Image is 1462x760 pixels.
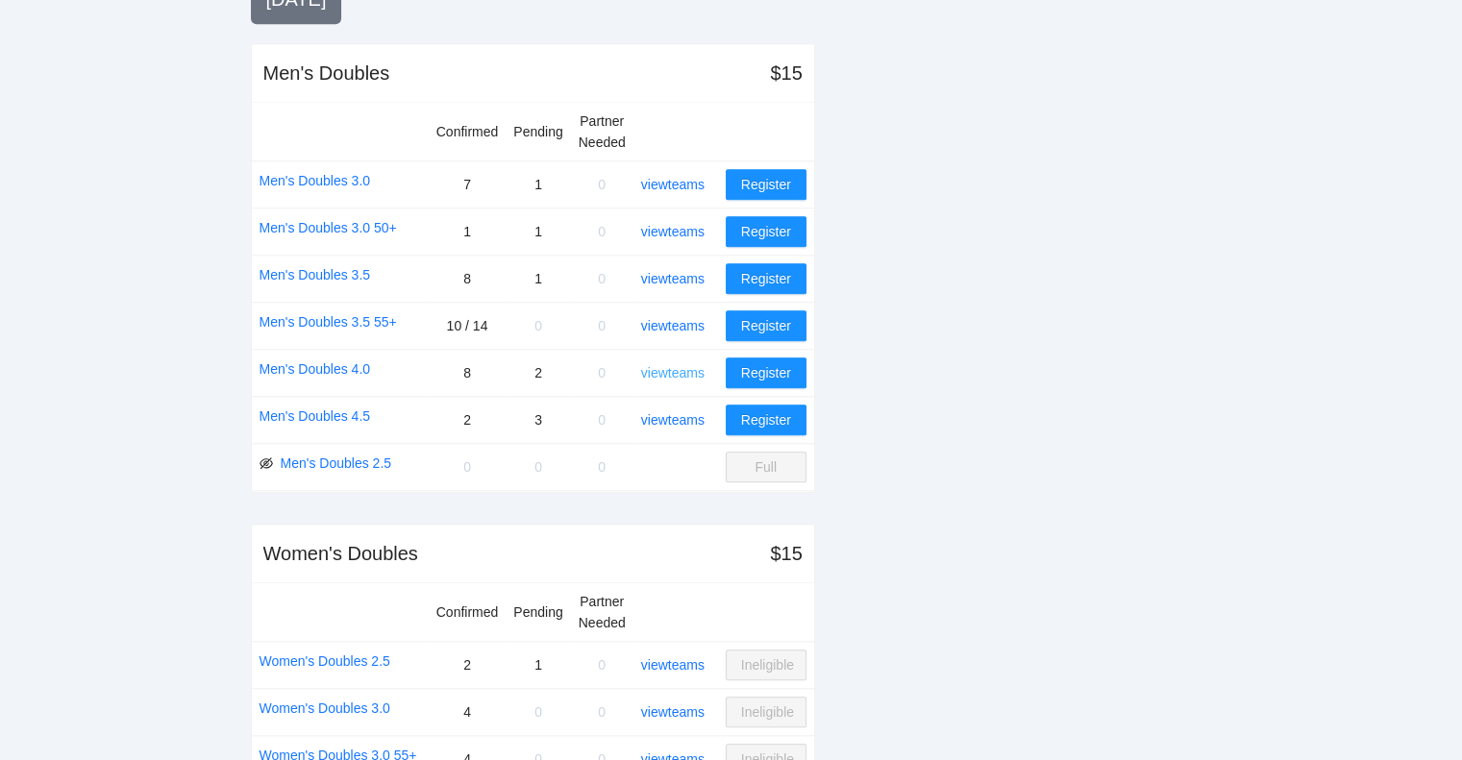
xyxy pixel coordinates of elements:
[598,177,606,192] span: 0
[260,311,397,332] a: Men's Doubles 3.5 55+
[506,641,570,688] td: 1
[726,357,806,388] button: Register
[429,160,507,208] td: 7
[429,255,507,302] td: 8
[506,349,570,396] td: 2
[513,121,562,142] div: Pending
[579,110,626,153] div: Partner Needed
[513,601,562,623] div: Pending
[429,396,507,443] td: 2
[260,358,371,380] a: Men's Doubles 4.0
[741,362,791,383] span: Register
[463,459,471,475] span: 0
[429,688,507,735] td: 4
[436,121,499,142] div: Confirmed
[506,160,570,208] td: 1
[260,456,273,470] span: eye-invisible
[429,349,507,396] td: 8
[579,591,626,633] div: Partner Needed
[534,459,542,475] span: 0
[260,650,390,672] a: Women's Doubles 2.5
[281,453,392,474] a: Men's Doubles 2.5
[598,657,606,673] span: 0
[726,216,806,247] button: Register
[598,704,606,720] span: 0
[260,170,371,191] a: Men's Doubles 3.0
[641,177,705,192] a: view teams
[260,217,397,238] a: Men's Doubles 3.0 50+
[741,409,791,430] span: Register
[741,174,791,195] span: Register
[436,601,499,623] div: Confirmed
[726,650,806,680] button: Ineligible
[641,271,705,286] a: view teams
[641,365,705,380] a: view teams
[598,271,606,286] span: 0
[641,318,705,333] a: view teams
[598,365,606,380] span: 0
[598,318,606,333] span: 0
[534,318,542,333] span: 0
[260,264,371,285] a: Men's Doubles 3.5
[429,641,507,688] td: 2
[429,208,507,255] td: 1
[263,60,390,86] div: Men's Doubles
[741,221,791,242] span: Register
[726,405,806,435] button: Register
[598,412,606,428] span: 0
[506,396,570,443] td: 3
[741,268,791,289] span: Register
[260,405,371,427] a: Men's Doubles 4.5
[598,224,606,239] span: 0
[598,459,606,475] span: 0
[263,540,418,567] div: Women's Doubles
[260,698,390,719] a: Women's Doubles 3.0
[534,704,542,720] span: 0
[641,657,705,673] a: view teams
[726,310,806,341] button: Register
[770,60,802,86] div: $15
[726,263,806,294] button: Register
[641,412,705,428] a: view teams
[726,452,806,482] button: Full
[641,704,705,720] a: view teams
[429,302,507,349] td: 10 / 14
[641,224,705,239] a: view teams
[741,315,791,336] span: Register
[506,255,570,302] td: 1
[726,697,806,727] button: Ineligible
[770,540,802,567] div: $15
[506,208,570,255] td: 1
[726,169,806,200] button: Register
